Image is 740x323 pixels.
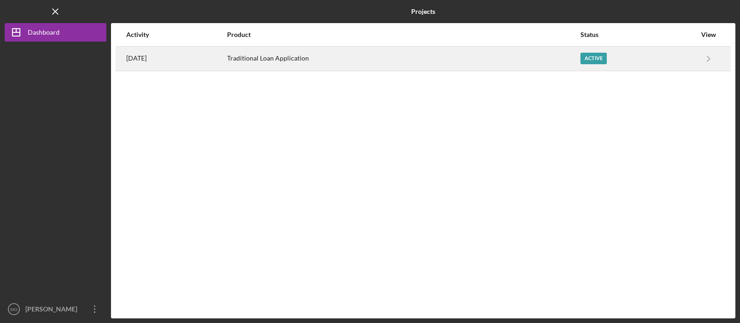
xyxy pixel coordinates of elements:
[580,31,696,38] div: Status
[5,23,106,42] button: Dashboard
[697,31,720,38] div: View
[5,300,106,318] button: MO[PERSON_NAME]
[126,31,226,38] div: Activity
[126,55,147,62] time: 2025-09-23 16:34
[28,23,60,44] div: Dashboard
[227,47,580,70] div: Traditional Loan Application
[10,307,17,312] text: MO
[411,8,435,15] b: Projects
[23,300,83,321] div: [PERSON_NAME]
[580,53,607,64] div: Active
[227,31,580,38] div: Product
